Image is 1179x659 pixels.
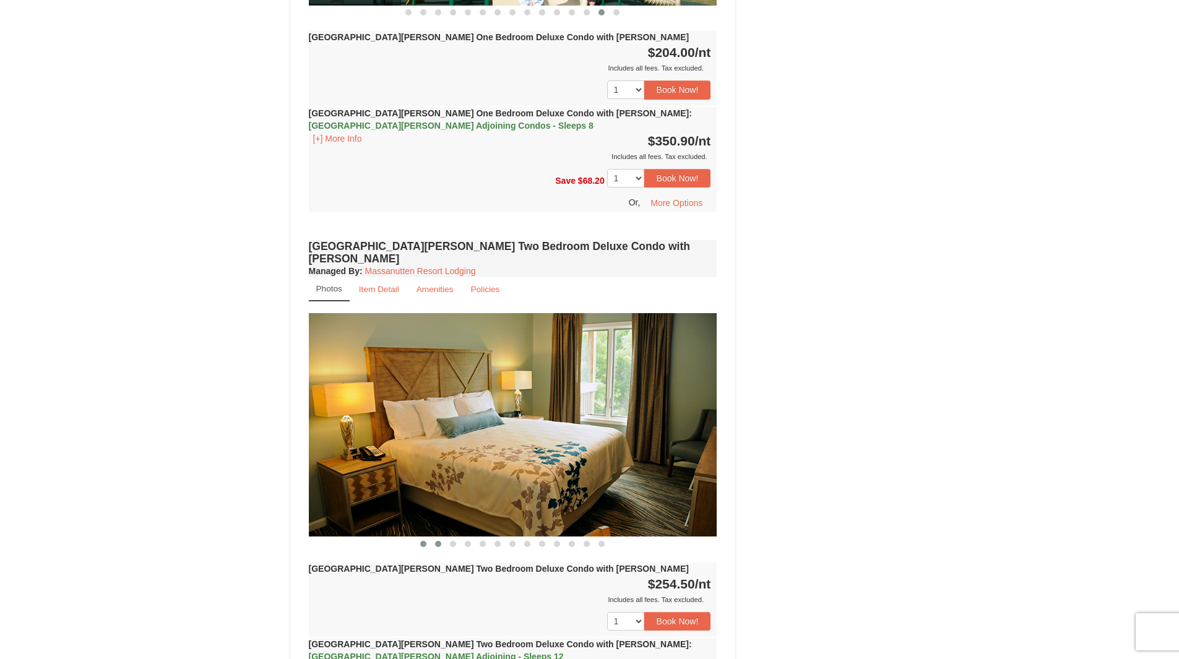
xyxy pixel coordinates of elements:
[309,266,360,276] span: Managed By
[695,134,711,148] span: /nt
[644,80,711,99] button: Book Now!
[417,285,454,294] small: Amenities
[365,266,476,276] a: Massanutten Resort Lodging
[309,132,366,145] button: [+] More Info
[689,108,692,118] span: :
[309,32,689,42] strong: [GEOGRAPHIC_DATA][PERSON_NAME] One Bedroom Deluxe Condo with [PERSON_NAME]
[316,284,342,293] small: Photos
[309,313,717,536] img: 18876286-137-863bd0ca.jpg
[648,45,711,59] strong: $204.00
[629,197,641,207] span: Or,
[309,240,717,265] h4: [GEOGRAPHIC_DATA][PERSON_NAME] Two Bedroom Deluxe Condo with [PERSON_NAME]
[642,194,710,212] button: More Options
[648,577,711,591] strong: $254.50
[408,277,462,301] a: Amenities
[309,593,711,606] div: Includes all fees. Tax excluded.
[351,277,407,301] a: Item Detail
[648,134,695,148] span: $350.90
[644,169,711,187] button: Book Now!
[644,612,711,631] button: Book Now!
[309,564,689,574] strong: [GEOGRAPHIC_DATA][PERSON_NAME] Two Bedroom Deluxe Condo with [PERSON_NAME]
[309,150,711,163] div: Includes all fees. Tax excluded.
[309,121,594,131] span: [GEOGRAPHIC_DATA][PERSON_NAME] Adjoining Condos - Sleeps 8
[309,266,363,276] strong: :
[309,108,692,131] strong: [GEOGRAPHIC_DATA][PERSON_NAME] One Bedroom Deluxe Condo with [PERSON_NAME]
[359,285,399,294] small: Item Detail
[695,45,711,59] span: /nt
[309,62,711,74] div: Includes all fees. Tax excluded.
[555,175,576,185] span: Save
[695,577,711,591] span: /nt
[309,277,350,301] a: Photos
[462,277,507,301] a: Policies
[470,285,499,294] small: Policies
[689,639,692,649] span: :
[578,175,605,185] span: $68.20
